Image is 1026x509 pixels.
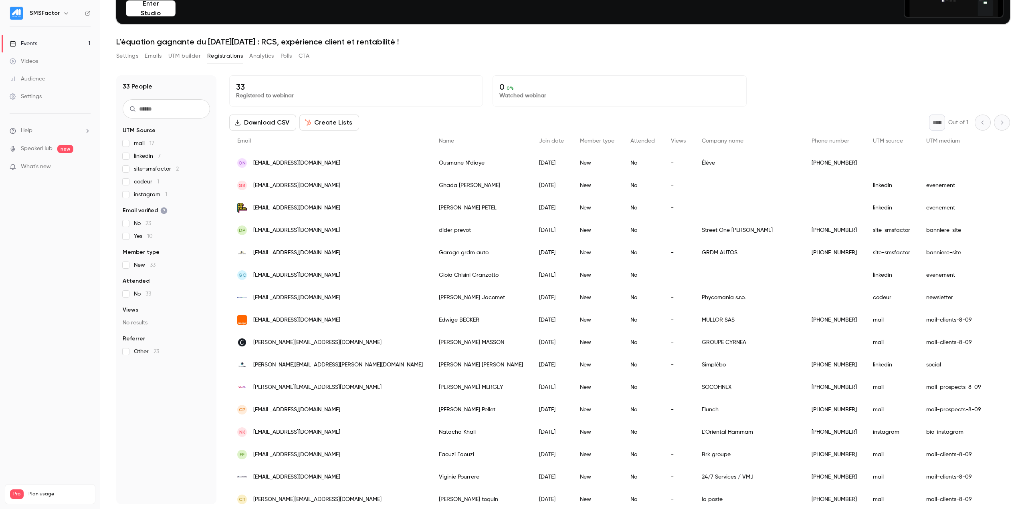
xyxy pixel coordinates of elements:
[804,398,865,421] div: [PHONE_NUMBER]
[123,335,145,343] span: Referrer
[948,119,968,127] p: Out of 1
[299,115,359,131] button: Create Lists
[168,50,201,62] button: UTM builder
[153,349,159,354] span: 23
[622,443,663,466] div: No
[253,361,423,369] span: [PERSON_NAME][EMAIL_ADDRESS][PERSON_NAME][DOMAIN_NAME]
[249,50,274,62] button: Analytics
[804,219,865,241] div: [PHONE_NUMBER]
[10,127,91,135] li: help-dropdown-opener
[804,421,865,443] div: [PHONE_NUMBER]
[572,286,622,309] div: New
[134,178,159,186] span: codeur
[622,376,663,398] div: No
[918,421,1005,443] div: bio-instagram
[134,219,151,227] span: No
[253,271,340,280] span: [EMAIL_ADDRESS][DOMAIN_NAME]
[431,264,531,286] div: Gioia Chisini Granzotto
[865,286,918,309] div: codeur
[531,376,572,398] div: [DATE]
[531,241,572,264] div: [DATE]
[176,166,179,172] span: 2
[865,421,918,443] div: instagram
[239,227,246,234] span: dp
[694,309,804,331] div: MULLOR SAS
[663,466,694,488] div: -
[253,204,340,212] span: [EMAIL_ADDRESS][DOMAIN_NAME]
[865,376,918,398] div: mail
[918,174,1005,197] div: evenement
[237,476,247,478] img: 24-7services.eu
[630,138,655,144] span: Attended
[572,443,622,466] div: New
[21,145,53,153] a: SpeakerHub
[10,40,37,48] div: Events
[236,82,476,92] p: 33
[572,174,622,197] div: New
[531,421,572,443] div: [DATE]
[239,406,246,413] span: CP
[865,197,918,219] div: linkedin
[134,348,159,356] span: Other
[663,421,694,443] div: -
[237,248,247,258] img: grdmauto.fr
[10,57,38,65] div: Videos
[253,451,340,459] span: [EMAIL_ADDRESS][DOMAIN_NAME]
[622,174,663,197] div: No
[123,207,168,215] span: Email verified
[918,376,1005,398] div: mail-prospects-8-09
[694,376,804,398] div: SOCOFINEX
[21,127,32,135] span: Help
[134,290,151,298] span: No
[622,354,663,376] div: No
[663,286,694,309] div: -
[531,309,572,331] div: [DATE]
[622,197,663,219] div: No
[663,398,694,421] div: -
[572,331,622,354] div: New
[165,192,167,197] span: 1
[431,354,531,376] div: [PERSON_NAME] [PERSON_NAME]
[804,241,865,264] div: [PHONE_NUMBER]
[431,421,531,443] div: Natacha Khali
[663,309,694,331] div: -
[431,197,531,219] div: [PERSON_NAME] PETEL
[299,50,309,62] button: CTA
[145,50,162,62] button: Emails
[57,145,73,153] span: new
[123,82,152,91] h1: 33 People
[431,376,531,398] div: [PERSON_NAME] MERGEY
[253,473,340,481] span: [EMAIL_ADDRESS][DOMAIN_NAME]
[134,261,156,269] span: New
[240,451,244,458] span: FF
[572,421,622,443] div: New
[236,92,476,100] p: Registered to webinar
[253,428,340,437] span: [EMAIL_ADDRESS][DOMAIN_NAME]
[134,152,161,160] span: linkedin
[253,383,382,392] span: [PERSON_NAME][EMAIL_ADDRESS][DOMAIN_NAME]
[431,152,531,174] div: Ousmane N’diaye
[253,249,340,257] span: [EMAIL_ADDRESS][DOMAIN_NAME]
[572,309,622,331] div: New
[253,338,382,347] span: [PERSON_NAME][EMAIL_ADDRESS][DOMAIN_NAME]
[804,152,865,174] div: [PHONE_NUMBER]
[918,197,1005,219] div: evenement
[622,398,663,421] div: No
[10,489,24,499] span: Pro
[237,203,247,213] img: yeswesales.com
[507,85,514,91] span: 0 %
[238,272,246,279] span: GC
[918,241,1005,264] div: banniere-site
[431,309,531,331] div: Edwige BECKER
[694,421,804,443] div: L’Oriental Hammam
[531,466,572,488] div: [DATE]
[253,406,340,414] span: [EMAIL_ADDRESS][DOMAIN_NAME]
[126,0,176,16] button: Enter Studio
[918,354,1005,376] div: social
[145,221,151,226] span: 23
[123,127,156,135] span: UTM Source
[253,226,340,235] span: [EMAIL_ADDRESS][DOMAIN_NAME]
[253,159,340,167] span: [EMAIL_ADDRESS][DOMAIN_NAME]
[804,466,865,488] div: [PHONE_NUMBER]
[237,360,247,370] img: simplebo.fr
